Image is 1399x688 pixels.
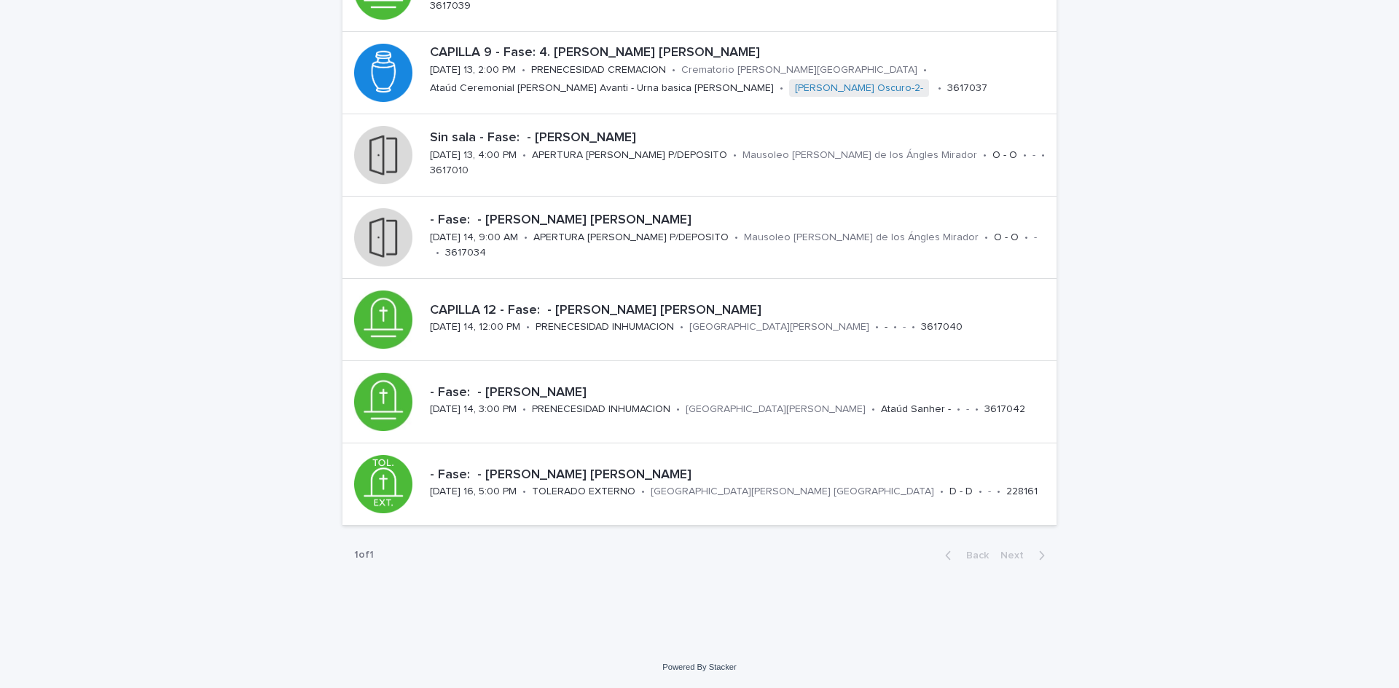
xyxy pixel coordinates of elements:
p: [DATE] 16, 5:00 PM [430,486,517,498]
p: Ataúd Ceremonial [PERSON_NAME] Avanti - Urna basica [PERSON_NAME] [430,82,774,95]
p: - [1032,149,1035,162]
a: - Fase: - [PERSON_NAME] [PERSON_NAME][DATE] 14, 9:00 AM•APERTURA [PERSON_NAME] P/DEPOSITO•Mausole... [342,197,1057,279]
p: [GEOGRAPHIC_DATA][PERSON_NAME] [689,321,869,333]
p: • [1041,149,1045,162]
p: Ataúd Sanher - [881,403,951,416]
a: Powered By Stacker [662,663,736,671]
p: • [522,149,526,162]
p: • [676,403,680,416]
p: [DATE] 14, 12:00 PM [430,321,520,333]
p: • [522,403,526,416]
p: APERTURA [PERSON_NAME] P/DEPOSITO [532,149,727,162]
p: [GEOGRAPHIC_DATA][PERSON_NAME] [GEOGRAPHIC_DATA] [651,486,934,498]
p: • [734,232,738,244]
p: 3617040 [921,321,963,333]
p: • [641,486,645,498]
p: Sin sala - Fase: - [PERSON_NAME] [430,130,1051,146]
p: PRENECESIDAD INHUMACION [532,403,670,416]
a: - Fase: - [PERSON_NAME] [PERSON_NAME][DATE] 16, 5:00 PM•TOLERADO EXTERNO•[GEOGRAPHIC_DATA][PERSON... [342,443,1057,526]
p: • [672,64,675,76]
a: - Fase: - [PERSON_NAME][DATE] 14, 3:00 PM•PRENECESIDAD INHUMACION•[GEOGRAPHIC_DATA][PERSON_NAME]•... [342,361,1057,443]
a: [PERSON_NAME] Oscuro-2- [795,82,923,95]
p: • [871,403,875,416]
p: • [436,247,439,259]
p: • [526,321,530,333]
p: - [1034,232,1037,244]
p: CAPILLA 9 - Fase: 4. [PERSON_NAME] [PERSON_NAME] [430,45,1051,61]
p: • [923,64,927,76]
p: • [893,321,897,333]
p: 3617037 [947,82,987,95]
button: Back [933,549,995,562]
p: - [903,321,906,333]
span: Next [1000,550,1032,561]
p: CAPILLA 12 - Fase: - [PERSON_NAME] [PERSON_NAME] [430,303,1051,319]
p: Mausoleo [PERSON_NAME] de los Ángles Mirador [742,149,977,162]
p: • [522,486,526,498]
p: • [940,486,944,498]
p: 3617034 [445,247,486,259]
p: [DATE] 14, 3:00 PM [430,403,517,416]
p: • [979,486,982,498]
p: [GEOGRAPHIC_DATA][PERSON_NAME] [686,403,866,416]
p: PRENECESIDAD CREMACION [531,64,666,76]
button: Next [995,549,1057,562]
p: [DATE] 14, 9:00 AM [430,232,518,244]
p: [DATE] 13, 4:00 PM [430,149,517,162]
p: • [875,321,879,333]
p: • [522,64,525,76]
p: TOLERADO EXTERNO [532,486,635,498]
p: • [524,232,528,244]
p: • [984,232,988,244]
p: • [938,82,941,95]
p: • [1023,149,1027,162]
p: • [733,149,737,162]
p: - Fase: - [PERSON_NAME] [430,385,1051,401]
p: Crematorio [PERSON_NAME][GEOGRAPHIC_DATA] [681,64,917,76]
a: CAPILLA 9 - Fase: 4. [PERSON_NAME] [PERSON_NAME][DATE] 13, 2:00 PM•PRENECESIDAD CREMACION•Cremato... [342,32,1057,114]
p: - Fase: - [PERSON_NAME] [PERSON_NAME] [430,467,1051,483]
p: Mausoleo [PERSON_NAME] de los Ángles Mirador [744,232,979,244]
p: 1 of 1 [342,537,385,573]
p: • [957,403,960,416]
p: • [983,149,987,162]
p: 3617042 [984,403,1025,416]
p: - [966,403,969,416]
p: - [885,321,887,333]
p: D - D [949,486,973,498]
p: - [988,486,991,498]
p: • [1024,232,1028,244]
p: - Fase: - [PERSON_NAME] [PERSON_NAME] [430,213,1051,229]
p: PRENECESIDAD INHUMACION [536,321,674,333]
p: 3617010 [430,165,469,177]
p: • [680,321,683,333]
p: O - O [992,149,1017,162]
p: • [780,82,783,95]
p: • [975,403,979,416]
p: 228161 [1006,486,1038,498]
p: O - O [994,232,1019,244]
a: Sin sala - Fase: - [PERSON_NAME][DATE] 13, 4:00 PM•APERTURA [PERSON_NAME] P/DEPOSITO•Mausoleo [PE... [342,114,1057,197]
span: Back [957,550,989,561]
p: [DATE] 13, 2:00 PM [430,64,516,76]
p: APERTURA [PERSON_NAME] P/DEPOSITO [533,232,729,244]
a: CAPILLA 12 - Fase: - [PERSON_NAME] [PERSON_NAME][DATE] 14, 12:00 PM•PRENECESIDAD INHUMACION•[GEOG... [342,279,1057,361]
p: • [912,321,915,333]
p: • [997,486,1000,498]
